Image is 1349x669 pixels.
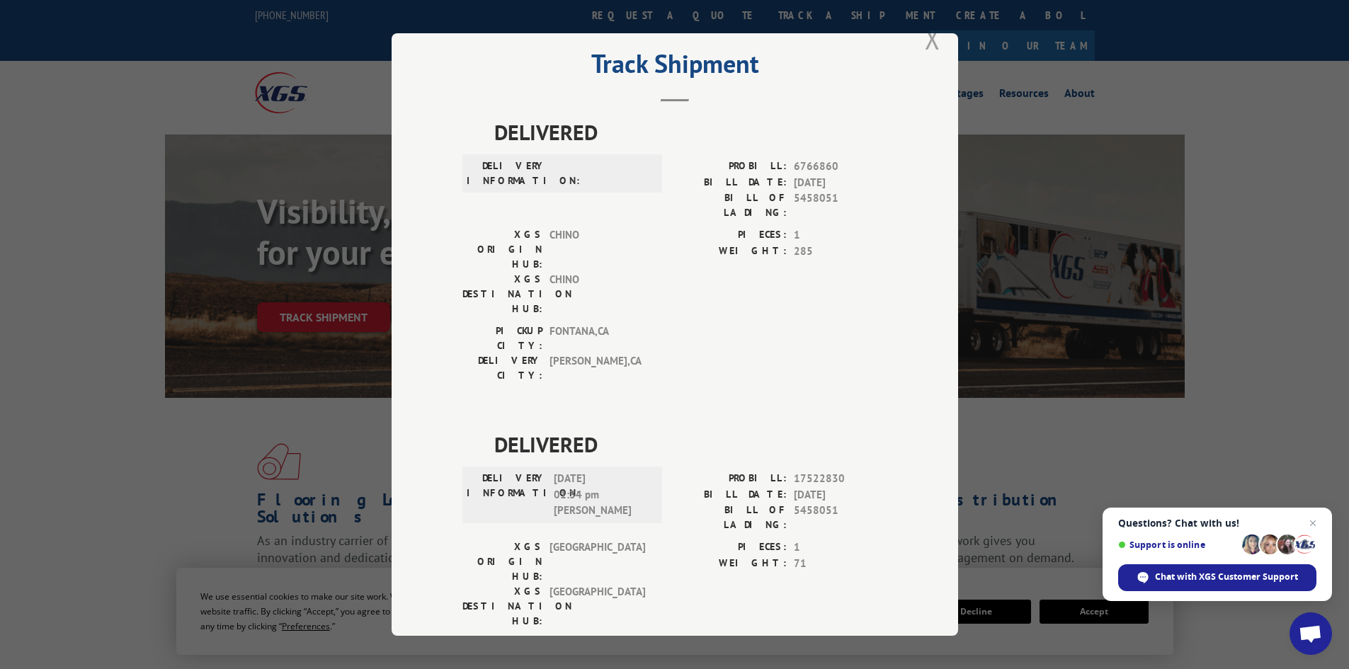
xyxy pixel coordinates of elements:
span: [DATE] [794,487,887,503]
span: DELIVERED [494,116,887,148]
span: [DATE] [794,175,887,191]
label: BILL DATE: [675,175,787,191]
label: DELIVERY CITY: [462,353,542,383]
label: DELIVERY INFORMATION: [467,159,547,188]
span: DELIVERED [494,428,887,460]
span: 17522830 [794,471,887,487]
label: PIECES: [675,227,787,244]
label: PROBILL: [675,471,787,487]
span: FONTANA , CA [550,324,645,353]
span: 5458051 [794,503,887,532]
label: WEIGHT: [675,244,787,260]
label: XGS DESTINATION HUB: [462,272,542,316]
span: 6766860 [794,159,887,175]
span: CHINO [550,272,645,316]
span: 5458051 [794,190,887,220]
span: Support is online [1118,539,1237,550]
div: Chat with XGS Customer Support [1118,564,1316,591]
span: 285 [794,244,887,260]
span: [PERSON_NAME] , CA [550,353,645,383]
span: Chat with XGS Customer Support [1155,571,1298,583]
label: PROBILL: [675,159,787,175]
button: Close modal [925,20,940,57]
span: 1 [794,227,887,244]
span: Questions? Chat with us! [1118,518,1316,529]
label: XGS ORIGIN HUB: [462,539,542,584]
label: PIECES: [675,539,787,556]
div: Open chat [1290,612,1332,655]
label: XGS ORIGIN HUB: [462,227,542,272]
h2: Track Shipment [462,54,887,81]
span: [DATE] 01:34 pm [PERSON_NAME] [554,471,649,519]
label: PICKUP CITY: [462,324,542,353]
span: [GEOGRAPHIC_DATA] [550,539,645,584]
span: [GEOGRAPHIC_DATA] [550,584,645,629]
label: XGS DESTINATION HUB: [462,584,542,629]
label: DELIVERY INFORMATION: [467,471,547,519]
span: Close chat [1304,515,1321,532]
label: BILL OF LADING: [675,503,787,532]
span: 71 [794,556,887,572]
label: BILL OF LADING: [675,190,787,220]
span: 1 [794,539,887,556]
span: CHINO [550,227,645,272]
label: BILL DATE: [675,487,787,503]
label: WEIGHT: [675,556,787,572]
